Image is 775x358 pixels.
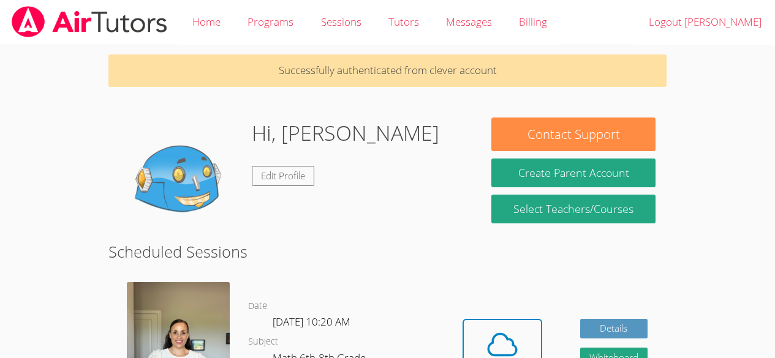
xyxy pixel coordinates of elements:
span: [DATE] 10:20 AM [273,315,350,329]
span: Messages [446,15,492,29]
a: Edit Profile [252,166,314,186]
dt: Date [248,299,267,314]
dt: Subject [248,334,278,349]
a: Select Teachers/Courses [491,195,655,223]
button: Contact Support [491,117,655,151]
h2: Scheduled Sessions [108,240,667,263]
button: Create Parent Account [491,158,655,187]
img: default.png [119,117,242,240]
p: Successfully authenticated from clever account [108,54,667,87]
h1: Hi, [PERSON_NAME] [252,117,439,149]
a: Details [580,319,648,339]
img: airtutors_banner-c4298cdbf04f3fff15de1276eac7730deb9818008684d7c2e4769d2f7ddbe033.png [10,6,168,37]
